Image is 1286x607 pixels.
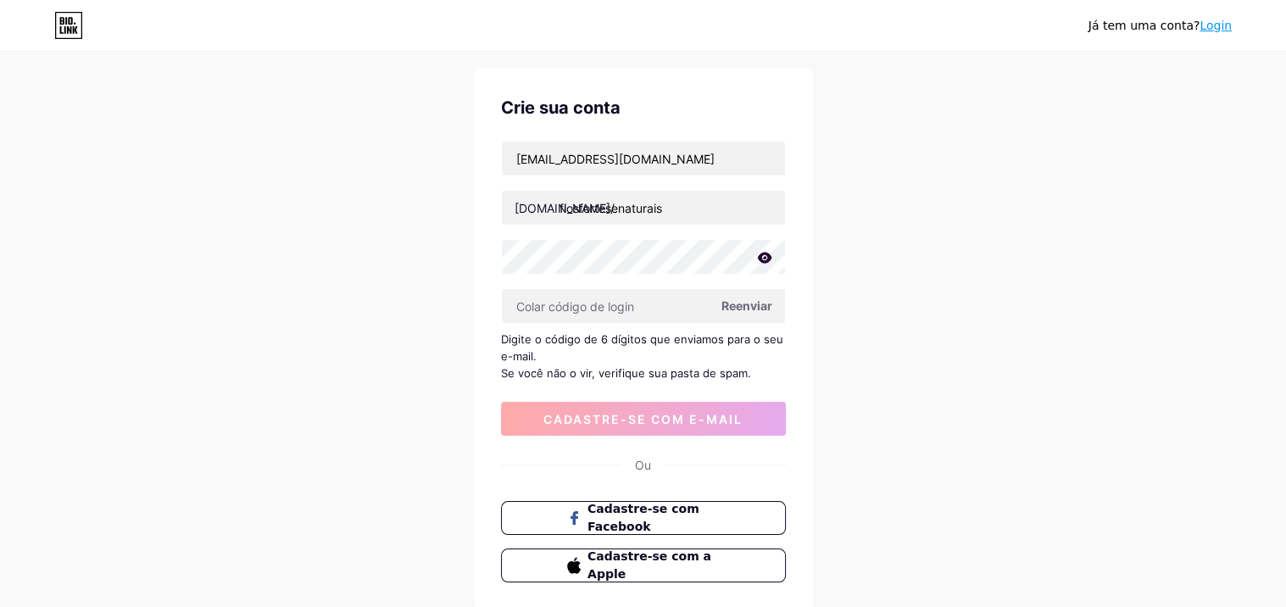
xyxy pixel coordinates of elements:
button: Cadastre-se com e-mail [501,402,786,436]
input: nome de usuário [502,191,785,225]
button: Cadastre-se com a Apple [501,549,786,582]
span: Cadastre-se com e-mail [543,412,743,426]
div: Digite o código de 6 dígitos que enviamos para o seu e-mail. Se você não o vir, verifique sua pas... [501,331,786,381]
input: Colar código de login [502,289,785,323]
span: Cadastre-se com Facebook [587,500,719,536]
span: Reenviar [721,297,772,315]
div: Ou [635,456,651,474]
div: Crie sua conta [501,95,786,120]
div: [DOMAIN_NAME]/ [515,199,615,217]
a: Login [1200,19,1232,32]
span: Cadastre-se com a Apple [587,548,719,583]
input: Email [502,142,785,175]
div: Já tem uma conta? [1088,17,1232,35]
button: Cadastre-se com Facebook [501,501,786,535]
